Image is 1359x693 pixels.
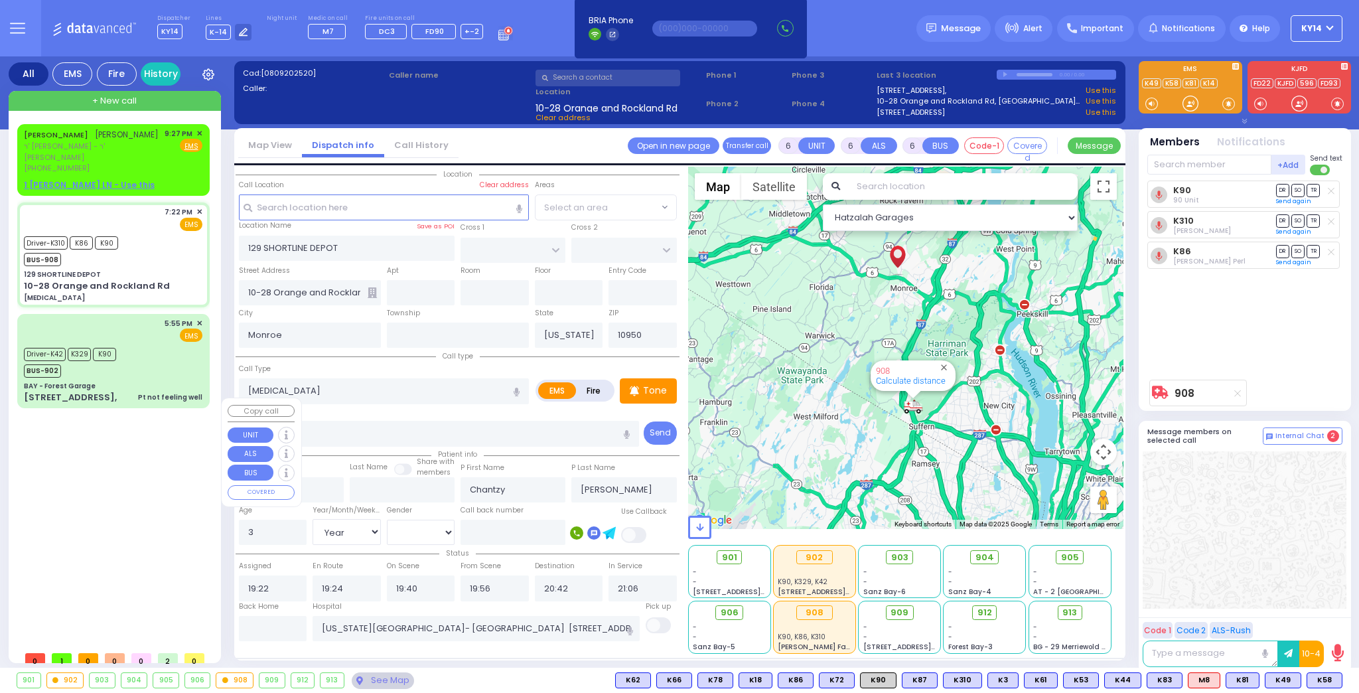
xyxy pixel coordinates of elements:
a: [STREET_ADDRESS], [877,85,946,96]
label: On Scene [387,561,419,572]
span: Location [437,169,479,179]
span: DR [1276,184,1289,196]
span: 2 [1327,430,1339,442]
span: K90, K86, K310 [773,581,845,598]
span: Phone 1 [706,70,787,81]
input: Search location here [239,194,529,220]
div: EMS [52,62,92,86]
p: Tone [643,384,667,398]
label: Floor [535,266,551,276]
span: Lipa Blumenthal [1173,226,1231,236]
button: Notifications [1217,135,1285,150]
div: 909 [259,673,285,688]
span: TR [1307,214,1320,227]
a: Map View [238,139,302,151]
button: Transfer call [723,137,771,154]
label: Township [387,308,420,319]
div: Pt not feeling well [138,392,202,402]
span: 0 [131,653,151,663]
h5: Message members on selected call [1147,427,1263,445]
a: History [141,62,180,86]
span: FD90 [425,26,444,37]
span: - [948,632,952,642]
div: K18 [739,672,772,688]
span: [PHONE_NUMBER] [24,163,90,173]
label: Caller name [389,70,531,81]
div: BLS [1147,672,1182,688]
span: M7 [322,26,334,37]
span: Forest Bay-3 [948,642,993,652]
span: 2 [158,653,178,663]
span: EMS [180,218,202,231]
a: K310 [1173,216,1194,226]
span: Phone 2 [706,98,787,110]
span: ✕ [196,318,202,329]
a: [PERSON_NAME] [24,129,88,140]
label: Call Type [239,364,271,374]
span: 0 [25,653,45,663]
span: SO [1291,245,1305,258]
img: comment-alt.png [1266,433,1273,440]
div: 10-28 Orange and Rockland Rd [24,279,170,293]
a: Send again [1276,228,1311,236]
label: Gender [387,505,412,516]
label: State [535,308,553,319]
div: 908 [216,673,253,688]
span: K90 [95,236,118,250]
a: 10-28 Orange and Rockland Rd, [GEOGRAPHIC_DATA] [US_STATE] [877,96,1082,107]
label: P Last Name [571,463,615,473]
span: [STREET_ADDRESS][PERSON_NAME] [863,642,989,652]
span: KY14 [157,24,182,39]
span: 9:27 PM [165,129,192,139]
div: All [9,62,48,86]
span: + New call [92,94,137,108]
span: KY14 [1301,23,1322,35]
button: 10-4 [1299,641,1324,667]
label: Room [461,266,480,276]
span: 906 [721,606,739,619]
span: BUS-908 [24,253,61,266]
div: K83 [1147,672,1182,688]
span: Alert [1023,23,1042,35]
label: Destination [535,561,575,572]
a: [STREET_ADDRESS] [877,107,945,118]
div: K44 [1104,672,1141,688]
div: K81 [1226,672,1259,688]
label: Dispatcher [157,15,190,23]
span: Phone 4 [792,98,873,110]
label: En Route [313,561,343,572]
div: [STREET_ADDRESS], [24,391,117,404]
button: Covered [1007,137,1047,154]
label: Apt [387,266,399,276]
span: 0 [105,653,125,663]
span: members [417,467,451,477]
span: 0 [78,653,98,663]
a: K14 [1200,78,1218,88]
a: KJFD [1275,78,1296,88]
span: EMS [180,329,202,342]
button: Close [938,361,950,374]
label: Night unit [267,15,297,23]
div: 908 [903,398,923,415]
div: 904 [121,673,147,688]
a: 596 [1297,78,1317,88]
span: - [863,632,867,642]
img: message.svg [926,23,936,33]
span: Call type [436,351,480,361]
div: 913 [321,673,344,688]
span: BG - 29 Merriewold S. [1033,642,1108,652]
span: DC3 [379,26,395,37]
div: 905 [153,673,179,688]
span: 10-28 Orange and Rockland Rd [536,102,678,112]
span: K90 [93,348,116,361]
span: K-14 [206,25,231,40]
a: 908 [1175,388,1194,398]
div: K78 [697,672,733,688]
span: 913 [1062,606,1077,619]
span: Usher Perl [1173,256,1246,266]
div: K66 [656,672,692,688]
label: Last 3 location [877,70,997,81]
span: 903 [891,551,908,564]
span: Other building occupants [368,287,377,298]
div: 912 [291,673,315,688]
